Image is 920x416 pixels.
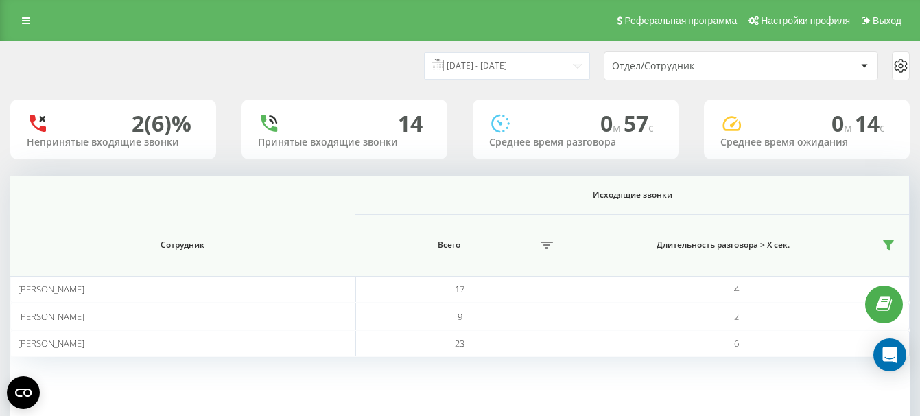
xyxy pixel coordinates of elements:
span: 17 [455,283,464,295]
div: Непринятые входящие звонки [27,137,200,148]
span: Настройки профиля [761,15,850,26]
div: 2 (6)% [132,111,191,137]
span: Длительность разговора > Х сек. [574,240,872,251]
span: 23 [455,337,464,349]
span: 2 [734,310,739,323]
span: 9 [458,310,462,323]
span: 6 [734,337,739,349]
div: Принятые входящие звонки [258,137,431,148]
span: 14 [855,108,885,138]
span: м [844,120,855,135]
span: c [648,120,654,135]
div: 14 [398,111,423,137]
span: Выход [873,15,901,26]
span: [PERSON_NAME] [18,337,84,349]
span: 0 [831,108,855,138]
div: Open Intercom Messenger [873,338,906,371]
span: 4 [734,283,739,295]
div: Отдел/Сотрудник [612,60,776,72]
span: Сотрудник [34,240,331,251]
button: Open CMP widget [7,376,40,409]
span: Всего [362,240,536,251]
div: Среднее время разговора [489,137,662,148]
span: Реферальная программа [624,15,737,26]
span: Исходящие звонки [389,189,875,200]
div: Среднее время ожидания [720,137,893,148]
span: 0 [600,108,624,138]
span: [PERSON_NAME] [18,283,84,295]
span: м [613,120,624,135]
span: [PERSON_NAME] [18,310,84,323]
span: 57 [624,108,654,138]
span: c [880,120,885,135]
